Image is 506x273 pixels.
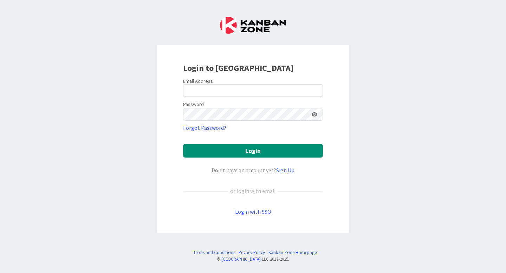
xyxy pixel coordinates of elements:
[183,166,323,174] div: Don’t have an account yet?
[235,208,271,215] a: Login with SSO
[228,187,278,195] div: or login with email
[183,101,204,108] label: Password
[239,249,265,256] a: Privacy Policy
[183,124,226,132] a: Forgot Password?
[276,167,294,174] a: Sign Up
[183,78,213,84] label: Email Address
[268,249,317,256] a: Kanban Zone Homepage
[220,17,286,34] img: Kanban Zone
[221,256,261,262] a: [GEOGRAPHIC_DATA]
[183,62,294,73] b: Login to [GEOGRAPHIC_DATA]
[190,256,317,262] div: © LLC 2017- 2025 .
[183,144,323,158] button: Login
[193,249,235,256] a: Terms and Conditions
